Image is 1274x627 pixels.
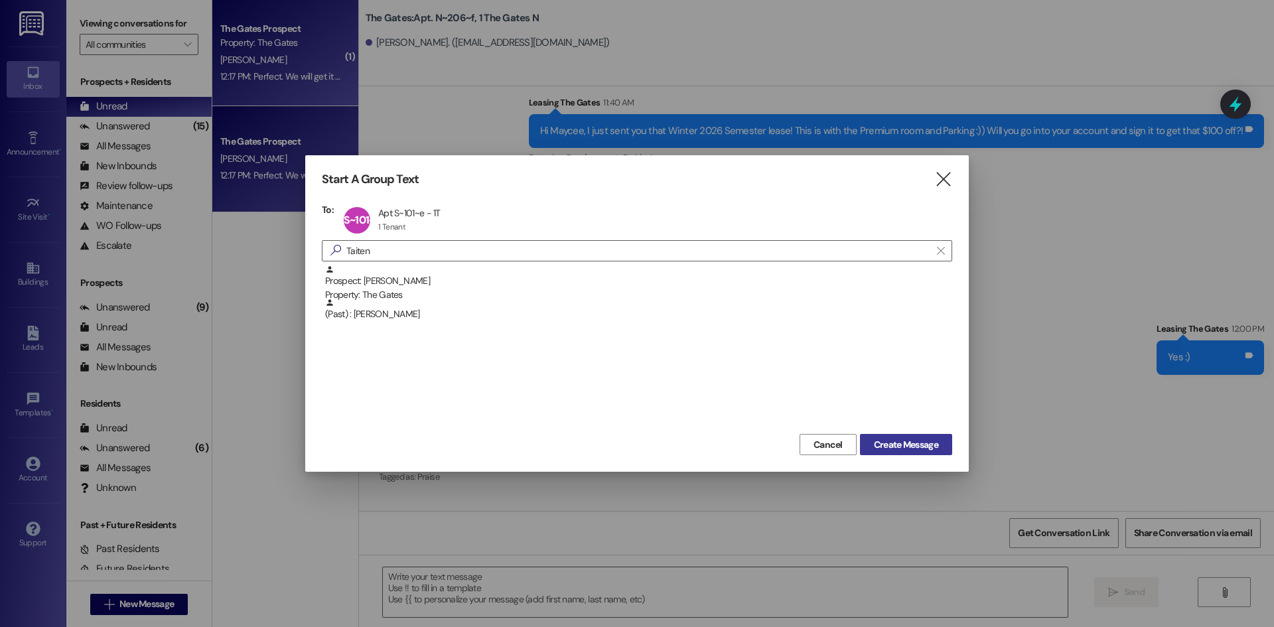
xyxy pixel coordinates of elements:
[378,207,441,219] div: Apt S~101~e - 1T
[322,204,334,216] h3: To:
[860,434,952,455] button: Create Message
[874,438,938,452] span: Create Message
[325,298,952,321] div: (Past) : [PERSON_NAME]
[322,298,952,331] div: (Past) : [PERSON_NAME]
[325,288,952,302] div: Property: The Gates
[346,242,930,260] input: Search for any contact or apartment
[930,241,952,261] button: Clear text
[814,438,843,452] span: Cancel
[322,172,419,187] h3: Start A Group Text
[378,222,405,232] div: 1 Tenant
[325,265,952,303] div: Prospect: [PERSON_NAME]
[325,244,346,257] i: 
[937,245,944,256] i: 
[800,434,857,455] button: Cancel
[344,213,380,227] span: S~101~e
[934,173,952,186] i: 
[322,265,952,298] div: Prospect: [PERSON_NAME]Property: The Gates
